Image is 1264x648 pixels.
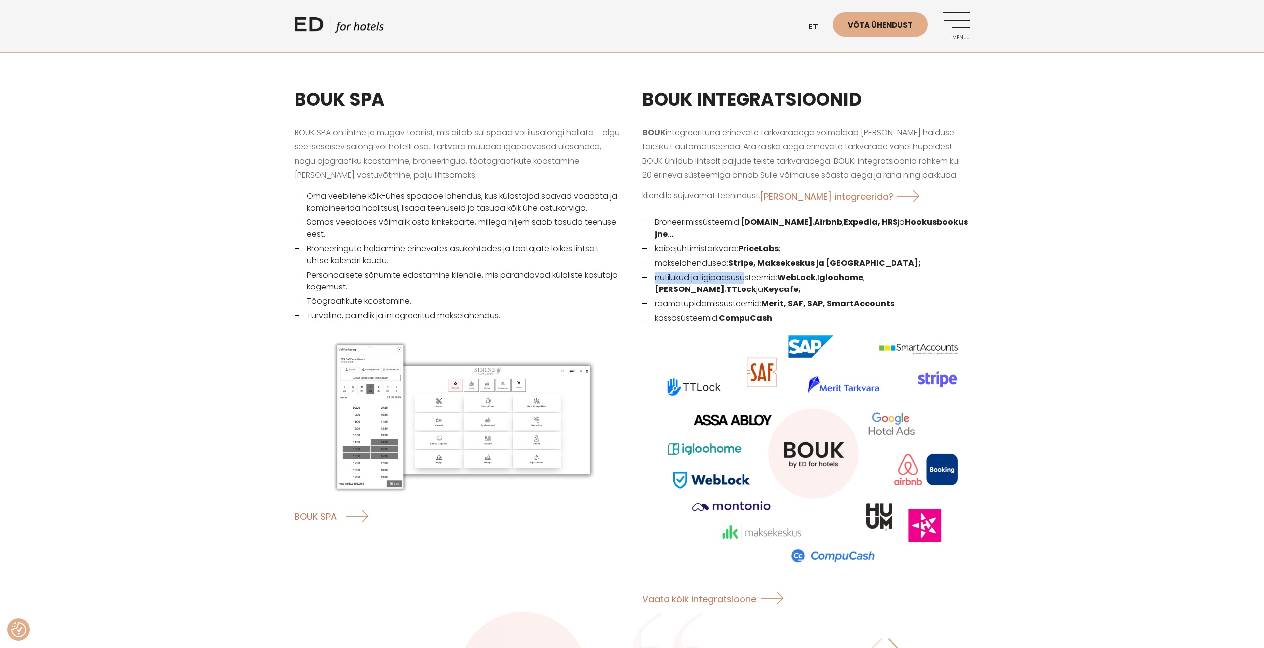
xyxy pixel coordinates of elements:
li: Oma veebilehe kõik-ühes spaapoe lahendus, kus külastajad saavad vaadata ja kombineerida hoolitsus... [295,190,622,214]
li: Personaalsete sõnumite edastamine kliendile, mis parandavad külaliste kasutaja kogemust. [295,269,622,293]
a: [PERSON_NAME] integreerida? [760,183,928,209]
span: Menüü [943,35,970,41]
strong: BOUK [642,127,666,138]
li: nutilukud ja ligipääsusüsteemid: , , , ja [642,272,970,295]
h3: BOUK SPA [295,86,622,113]
li: Broneerimissüsteemid: , , ja [642,216,970,240]
a: Võta ühendust [833,12,928,37]
p: BOUK SPA on lihtne ja mugav tööriist, mis aitab sul spaad või ilusalongi hallata – olgu see isese... [295,126,622,183]
strong: PriceLabs [738,243,779,254]
li: makselahendused: [642,257,970,269]
img: Revisit consent button [11,622,26,637]
strong: Expedia, HRS [844,216,898,228]
li: Töögraafikute koostamine. [295,295,622,307]
strong: [PERSON_NAME] [655,284,725,295]
strong: Keycafe; [763,284,801,295]
a: BOUK SPA [295,503,372,529]
li: Turvaline, paindlik ja integreeritud makselahendus. [295,310,622,322]
strong: Igloohome [817,272,863,283]
li: kassasüsteemid: [642,312,970,577]
strong: CompuCash [719,312,772,324]
strong: [DOMAIN_NAME] [741,216,813,228]
h3: BOUK INTEGRATSIOONID [642,86,970,113]
li: Broneeringute haldamine erinevates asukohtades ja töötajate lõikes lihtsalt ühtse kalendri kaudu. [295,243,622,267]
a: Vaata kõik integratsioone [642,585,791,612]
strong: Merit, SAF, SAP, SmartAccounts [761,298,894,309]
strong: Airbnb [814,216,842,228]
a: et [803,15,833,39]
button: Nõusolekueelistused [11,622,26,637]
strong: WebLock [777,272,816,283]
li: raamatupidamissüsteemid: [642,298,970,310]
li: Samas veebipoes võimalik osta kinkekaarte, millega hiljem saab tasuda teenuse eest. [295,216,622,240]
strong: TTLock [726,284,756,295]
a: ED HOTELS [295,15,384,40]
strong: Stripe, Maksekeskus ja [GEOGRAPHIC_DATA]; [728,257,921,269]
a: Menüü [943,12,970,40]
strong: Hookusbookus jne… [655,216,968,240]
p: integreerituna erinevate tarkvaradega võimaldab [PERSON_NAME] halduse täielikult automatiseerida.... [642,126,970,209]
li: käibejuhtimistarkvara: ; [642,243,970,255]
img: Spaa_broneerimissusteem.png [295,334,622,498]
